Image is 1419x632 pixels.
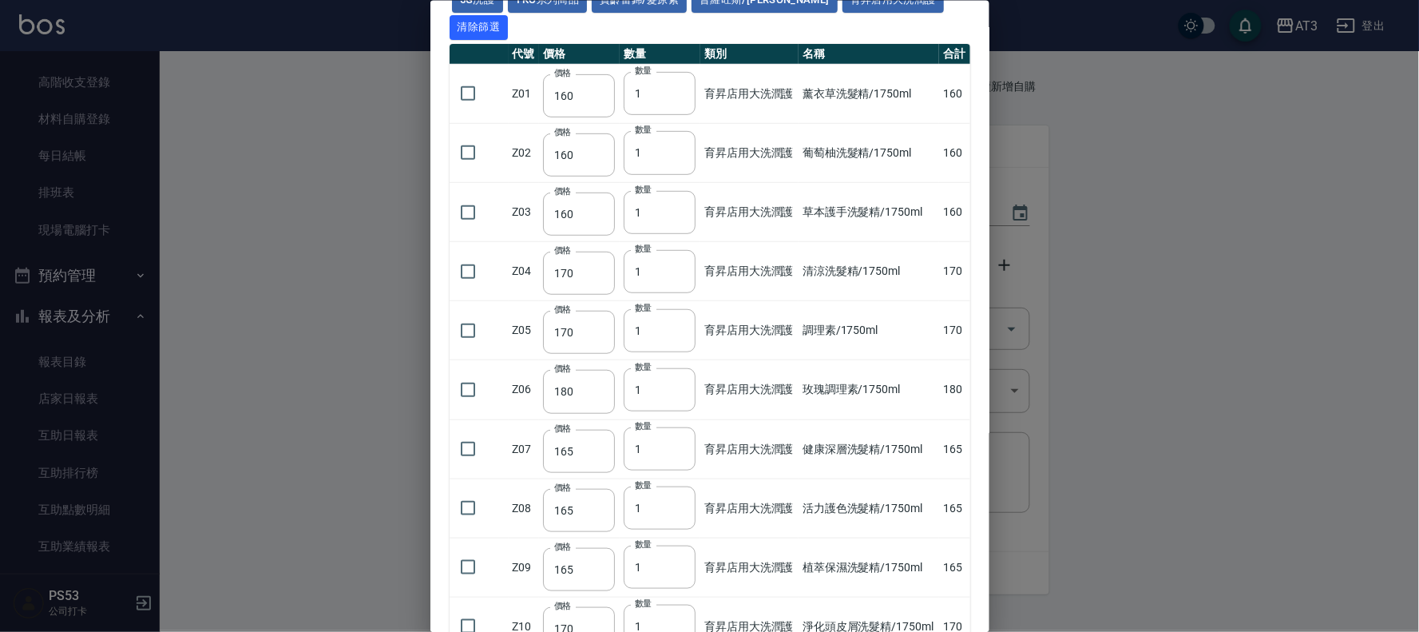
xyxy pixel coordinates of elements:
[700,123,799,182] td: 育昇店用大洗潤護
[700,182,799,241] td: 育昇店用大洗潤護
[700,64,799,123] td: 育昇店用大洗潤護
[554,244,571,256] label: 價格
[509,241,539,300] td: Z04
[635,598,652,610] label: 數量
[939,182,969,241] td: 160
[700,360,799,419] td: 育昇店用大洗潤護
[620,43,700,64] th: 數量
[799,479,939,538] td: 活力護色洗髮精/1750ml
[554,66,571,78] label: 價格
[509,300,539,360] td: Z05
[799,538,939,597] td: 植萃保濕洗髮精/1750ml
[539,43,620,64] th: 價格
[939,479,969,538] td: 165
[799,64,939,123] td: 薰衣草洗髮精/1750ml
[799,360,939,419] td: 玫瑰調理素/1750ml
[799,241,939,300] td: 清涼洗髮精/1750ml
[509,43,539,64] th: 代號
[635,124,652,136] label: 數量
[939,360,969,419] td: 180
[700,300,799,360] td: 育昇店用大洗潤護
[939,64,969,123] td: 160
[700,479,799,538] td: 育昇店用大洗潤護
[700,419,799,479] td: 育昇店用大洗潤護
[635,242,652,254] label: 數量
[799,300,939,360] td: 調理素/1750ml
[939,241,969,300] td: 170
[700,241,799,300] td: 育昇店用大洗潤護
[700,43,799,64] th: 類別
[554,422,571,434] label: 價格
[509,182,539,241] td: Z03
[939,419,969,479] td: 165
[554,599,571,611] label: 價格
[700,538,799,597] td: 育昇店用大洗潤護
[635,420,652,432] label: 數量
[554,185,571,197] label: 價格
[635,539,652,551] label: 數量
[554,481,571,493] label: 價格
[509,64,539,123] td: Z01
[509,123,539,182] td: Z02
[509,360,539,419] td: Z06
[799,419,939,479] td: 健康深層洗髮精/1750ml
[939,538,969,597] td: 165
[799,182,939,241] td: 草本護手洗髮精/1750ml
[450,15,509,40] button: 清除篩選
[509,419,539,479] td: Z07
[635,65,652,77] label: 數量
[554,540,571,552] label: 價格
[635,301,652,313] label: 數量
[939,123,969,182] td: 160
[554,304,571,316] label: 價格
[554,125,571,137] label: 價格
[635,183,652,195] label: 數量
[554,363,571,375] label: 價格
[635,479,652,491] label: 數量
[939,300,969,360] td: 170
[799,123,939,182] td: 葡萄柚洗髮精/1750ml
[635,360,652,372] label: 數量
[509,479,539,538] td: Z08
[939,43,969,64] th: 合計
[799,43,939,64] th: 名稱
[509,538,539,597] td: Z09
